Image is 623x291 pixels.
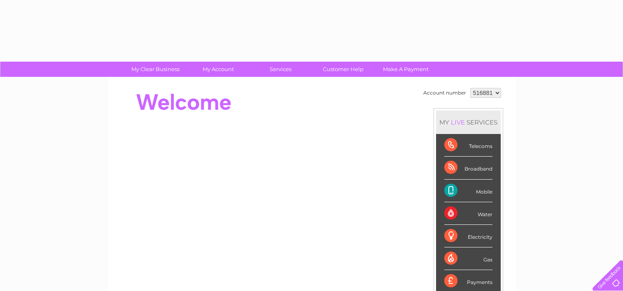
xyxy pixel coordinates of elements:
[444,180,492,202] div: Mobile
[444,225,492,247] div: Electricity
[121,62,189,77] a: My Clear Business
[444,247,492,270] div: Gas
[421,86,468,100] td: Account number
[436,111,501,134] div: MY SERVICES
[184,62,252,77] a: My Account
[444,157,492,179] div: Broadband
[309,62,377,77] a: Customer Help
[449,118,467,126] div: LIVE
[444,134,492,157] div: Telecoms
[247,62,315,77] a: Services
[444,202,492,225] div: Water
[372,62,440,77] a: Make A Payment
